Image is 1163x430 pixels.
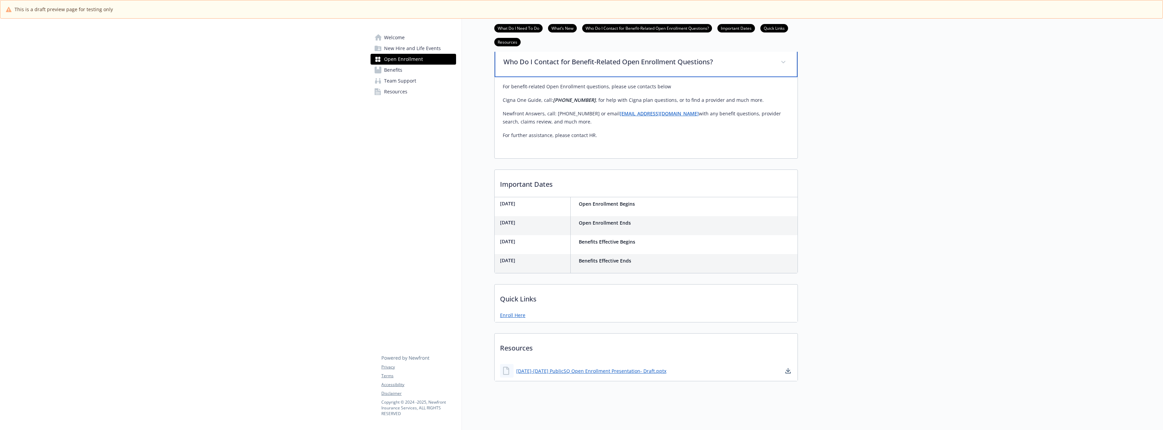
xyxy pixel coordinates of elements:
[384,75,416,86] span: Team Support
[500,257,568,264] p: [DATE]
[503,83,789,91] p: For benefit-related Open Enrollment questions, please use contacts below
[500,312,525,319] a: Enroll Here
[548,25,577,31] a: What’s New
[371,65,456,75] a: Benefits
[503,96,789,104] p: Cigna One Guide, call: , for help with Cigna plan questions, or to find a provider and much more.
[495,285,798,310] p: Quick Links
[381,399,456,416] p: Copyright © 2024 - 2025 , Newfront Insurance Services, ALL RIGHTS RESERVED
[579,220,631,226] strong: Open Enrollment Ends
[760,25,788,31] a: Quick Links
[495,334,798,359] p: Resources
[495,170,798,195] p: Important Dates
[503,57,773,67] p: Who Do I Contact for Benefit-Related Open Enrollment Questions?
[15,6,113,13] span: This is a draft preview page for testing only
[500,200,568,207] p: [DATE]
[381,390,456,397] a: Disclaimer
[620,110,699,117] a: [EMAIL_ADDRESS][DOMAIN_NAME]
[371,75,456,86] a: Team Support
[579,201,635,207] strong: Open Enrollment Begins
[371,43,456,54] a: New Hire and Life Events
[503,131,789,139] p: For further assistance, please contact HR.
[384,86,407,97] span: Resources
[516,367,666,375] a: [DATE]-[DATE] PublicSQ Open Enrollment Presentation- Draft.pptx
[500,219,568,226] p: [DATE]
[553,97,596,103] strong: [PHONE_NUMBER]
[371,32,456,43] a: Welcome
[381,382,456,388] a: Accessibility
[784,367,792,375] a: download document
[381,373,456,379] a: Terms
[494,25,543,31] a: What Do I Need To Do
[384,32,405,43] span: Welcome
[582,25,712,31] a: Who Do I Contact for Benefit-Related Open Enrollment Questions?
[384,54,423,65] span: Open Enrollment
[495,77,798,158] div: Who Do I Contact for Benefit-Related Open Enrollment Questions?
[503,110,789,126] p: Newfront Answers, call: [PHONE_NUMBER] or email with any benefit questions, provider search, clai...
[494,39,521,45] a: Resources
[371,86,456,97] a: Resources
[579,257,631,264] strong: Benefits Effective Ends
[381,364,456,370] a: Privacy
[495,48,798,77] div: Who Do I Contact for Benefit-Related Open Enrollment Questions?
[717,25,755,31] a: Important Dates
[384,65,402,75] span: Benefits
[579,239,635,245] strong: Benefits Effective Begins
[371,54,456,65] a: Open Enrollment
[500,238,568,245] p: [DATE]
[384,43,441,54] span: New Hire and Life Events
